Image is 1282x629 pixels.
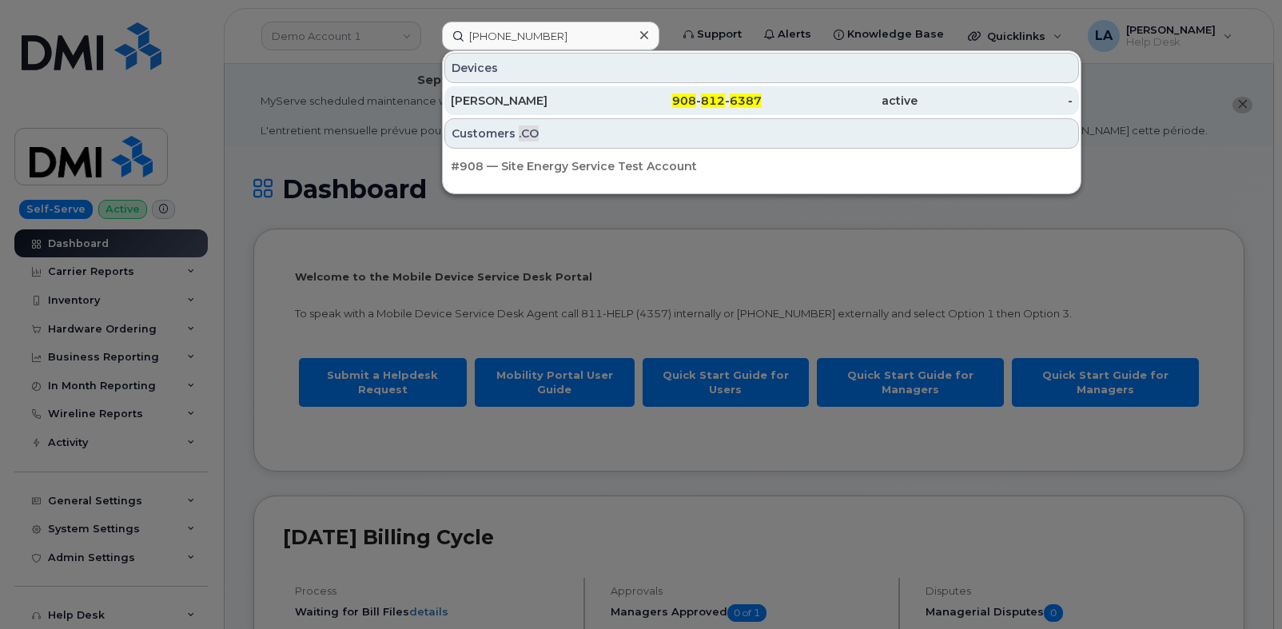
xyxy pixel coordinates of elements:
[607,93,762,109] div: - -
[451,93,607,109] div: [PERSON_NAME]
[451,158,1073,174] div: #908 — Site Energy Service Test Account
[918,93,1073,109] div: -
[519,125,539,141] span: .CO
[444,118,1079,149] div: Customers
[444,53,1079,83] div: Devices
[444,86,1079,115] a: [PERSON_NAME]908-812-6387active-
[730,94,762,108] span: 6387
[444,152,1079,181] a: #908 — Site Energy Service Test Account
[701,94,725,108] span: 812
[672,94,696,108] span: 908
[762,93,918,109] div: active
